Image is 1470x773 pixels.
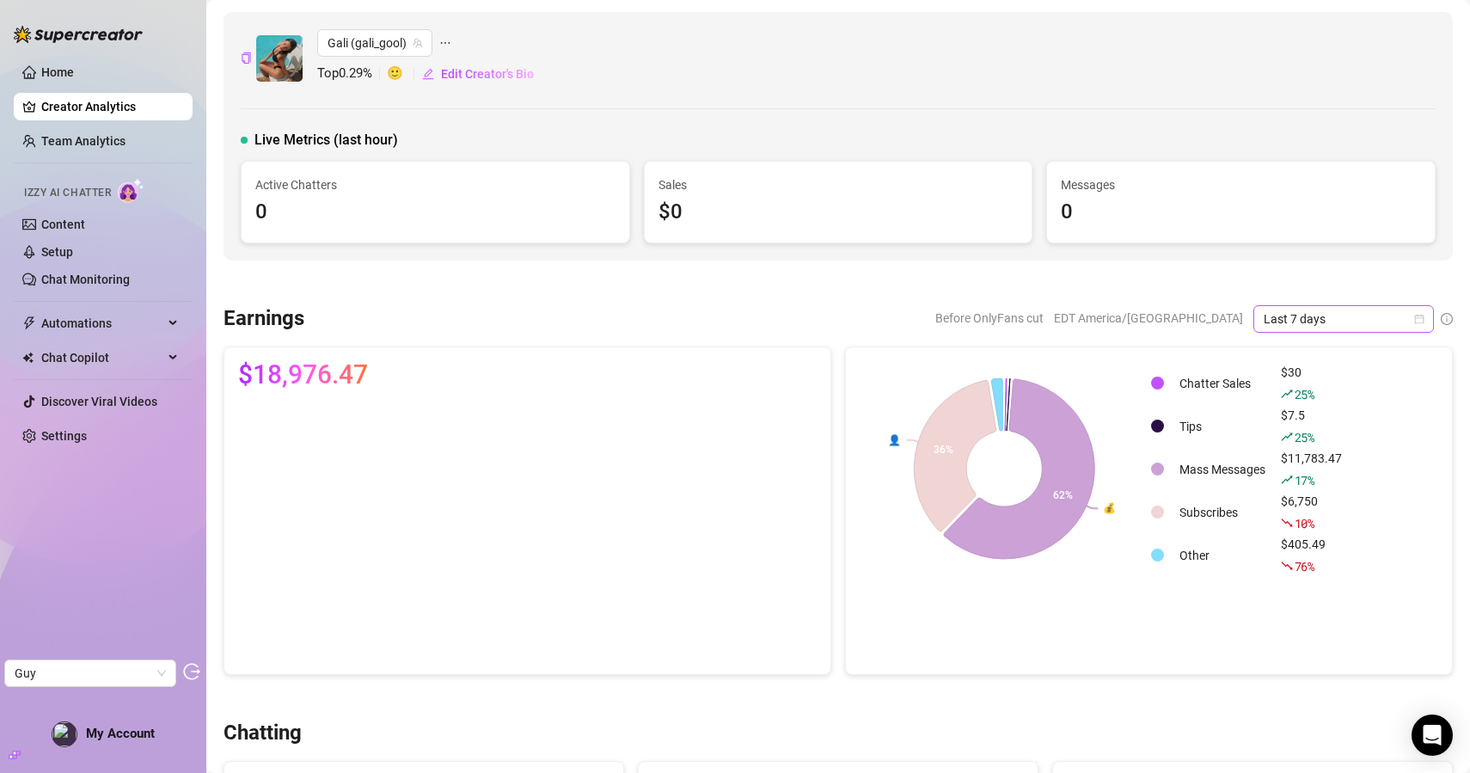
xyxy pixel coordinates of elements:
span: Top 0.29 % [317,64,387,84]
span: $18,976.47 [238,361,368,389]
span: ellipsis [439,29,451,57]
img: Chat Copilot [22,352,34,364]
span: My Account [86,726,155,741]
span: rise [1281,474,1293,486]
text: 👤 [888,433,901,445]
button: Copy Creator ID [241,52,252,64]
div: $30 [1281,363,1342,404]
span: 🙂 [387,64,421,84]
td: Other [1173,535,1272,576]
div: $405.49 [1281,535,1342,576]
span: info-circle [1441,313,1453,325]
span: Edit Creator's Bio [441,67,534,81]
img: logo-BBDzfeDw.svg [14,26,143,43]
span: Chat Copilot [41,344,163,371]
span: 25 % [1295,386,1314,402]
span: 17 % [1295,472,1314,488]
span: Active Chatters [255,175,616,194]
span: Izzy AI Chatter [24,185,111,201]
span: logout [183,663,200,680]
a: Home [41,65,74,79]
img: Gali (@gali_gool) [256,35,303,82]
span: rise [1281,388,1293,400]
span: Live Metrics (last hour) [254,130,398,150]
div: $11,783.47 [1281,449,1342,490]
span: Last 7 days [1264,306,1424,332]
a: Settings [41,429,87,443]
div: $0 [658,196,1019,229]
span: Before OnlyFans cut [935,305,1044,331]
span: thunderbolt [22,316,36,330]
span: team [413,38,423,48]
span: Gali (gali_gool) [328,30,422,56]
div: $6,750 [1281,492,1342,533]
div: $7.5 [1281,406,1342,447]
span: edit [422,68,434,80]
span: 76 % [1295,558,1314,574]
span: Automations [41,310,163,337]
img: profilePics%2F3rFGcSoYnvOA5zOBaMjCXNKiOxu1.jpeg [52,722,77,746]
img: AI Chatter [118,178,144,203]
span: EDT America/[GEOGRAPHIC_DATA] [1054,305,1243,331]
span: copy [241,52,252,64]
span: Sales [658,175,1019,194]
span: calendar [1414,314,1424,324]
span: build [9,749,21,761]
div: 0 [1061,196,1421,229]
span: 10 % [1295,515,1314,531]
td: Subscribes [1173,492,1272,533]
span: 25 % [1295,429,1314,445]
a: Team Analytics [41,134,126,148]
span: fall [1281,560,1293,572]
td: Tips [1173,406,1272,447]
a: Content [41,218,85,231]
div: Open Intercom Messenger [1412,715,1453,756]
span: fall [1281,517,1293,529]
text: 💰 [1103,501,1116,514]
span: rise [1281,431,1293,443]
a: Discover Viral Videos [41,395,157,408]
button: Edit Creator's Bio [421,60,535,88]
span: Messages [1061,175,1421,194]
h3: Earnings [224,305,304,333]
div: 0 [255,196,616,229]
h3: Chatting [224,720,302,747]
td: Chatter Sales [1173,363,1272,404]
td: Mass Messages [1173,449,1272,490]
a: Chat Monitoring [41,273,130,286]
a: Setup [41,245,73,259]
span: Guy [15,660,166,686]
a: Creator Analytics [41,93,179,120]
